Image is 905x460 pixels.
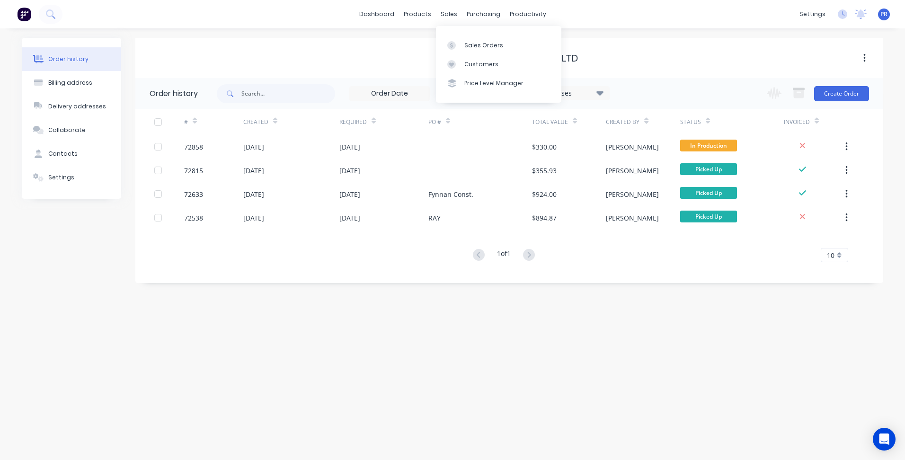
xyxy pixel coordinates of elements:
div: Settings [48,173,74,182]
div: Created [243,118,268,126]
a: Price Level Manager [436,74,561,93]
div: [DATE] [243,213,264,223]
div: productivity [505,7,551,21]
img: Factory [17,7,31,21]
div: Created [243,109,339,135]
div: $355.93 [532,166,557,176]
button: Order history [22,47,121,71]
div: [PERSON_NAME] [606,189,659,199]
div: Billing address [48,79,92,87]
div: Total Value [532,109,606,135]
div: Customers [464,60,498,69]
div: Status [680,109,784,135]
div: 72538 [184,213,203,223]
div: $330.00 [532,142,557,152]
div: [PERSON_NAME] [606,142,659,152]
span: Picked Up [680,187,737,199]
input: Search... [241,84,335,103]
div: [DATE] [339,213,360,223]
a: dashboard [355,7,399,21]
button: Collaborate [22,118,121,142]
span: In Production [680,140,737,151]
div: $924.00 [532,189,557,199]
div: [PERSON_NAME] [606,166,659,176]
div: # [184,109,243,135]
div: Price Level Manager [464,79,523,88]
span: Picked Up [680,163,737,175]
div: [DATE] [339,189,360,199]
div: [DATE] [243,166,264,176]
div: [DATE] [339,142,360,152]
div: PO # [428,109,532,135]
button: Delivery addresses [22,95,121,118]
div: [PERSON_NAME] [606,213,659,223]
input: Order Date [350,87,429,101]
div: Sales Orders [464,41,503,50]
div: Delivery addresses [48,102,106,111]
div: 72633 [184,189,203,199]
div: Required [339,109,428,135]
span: PR [880,10,887,18]
a: Customers [436,55,561,74]
div: RAY [428,213,441,223]
div: Order history [150,88,198,99]
div: [DATE] [243,142,264,152]
div: Collaborate [48,126,86,134]
div: Created By [606,118,639,126]
div: Required [339,118,367,126]
div: Invoiced [784,118,810,126]
span: Picked Up [680,211,737,222]
button: Settings [22,166,121,189]
button: Create Order [814,86,869,101]
div: Invoiced [784,109,843,135]
a: Sales Orders [436,35,561,54]
div: products [399,7,436,21]
div: 72858 [184,142,203,152]
button: Contacts [22,142,121,166]
div: $894.87 [532,213,557,223]
div: [DATE] [243,189,264,199]
div: Open Intercom Messenger [873,428,896,451]
div: [DATE] [339,166,360,176]
div: Order history [48,55,89,63]
div: 72815 [184,166,203,176]
div: 17 Statuses [530,88,609,98]
span: 10 [827,250,834,260]
div: settings [795,7,830,21]
div: 1 of 1 [497,248,511,262]
div: Fynnan Const. [428,189,473,199]
button: Billing address [22,71,121,95]
div: Contacts [48,150,78,158]
div: # [184,118,188,126]
div: sales [436,7,462,21]
div: purchasing [462,7,505,21]
div: Created By [606,109,680,135]
div: Total Value [532,118,568,126]
div: Status [680,118,701,126]
div: PO # [428,118,441,126]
